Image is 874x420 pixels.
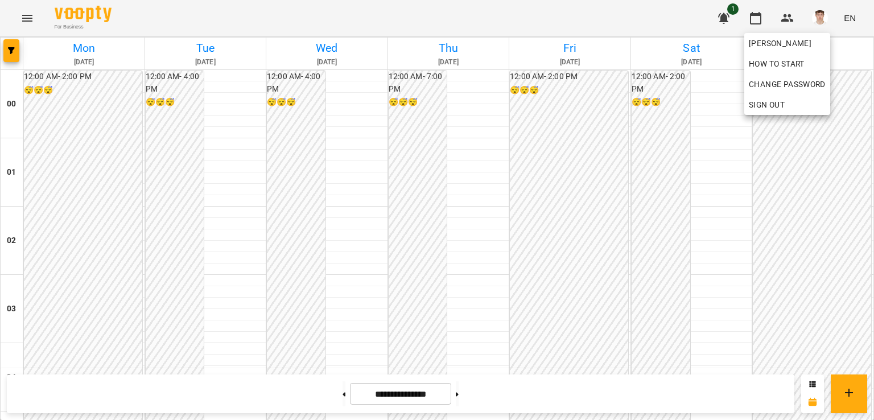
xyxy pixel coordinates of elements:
span: How to start [749,57,805,71]
a: How to start [744,53,809,74]
span: Change Password [749,77,826,91]
button: Sign Out [744,94,830,115]
a: [PERSON_NAME] [744,33,830,53]
span: Sign Out [749,98,785,112]
span: [PERSON_NAME] [749,36,826,50]
a: Change Password [744,74,830,94]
